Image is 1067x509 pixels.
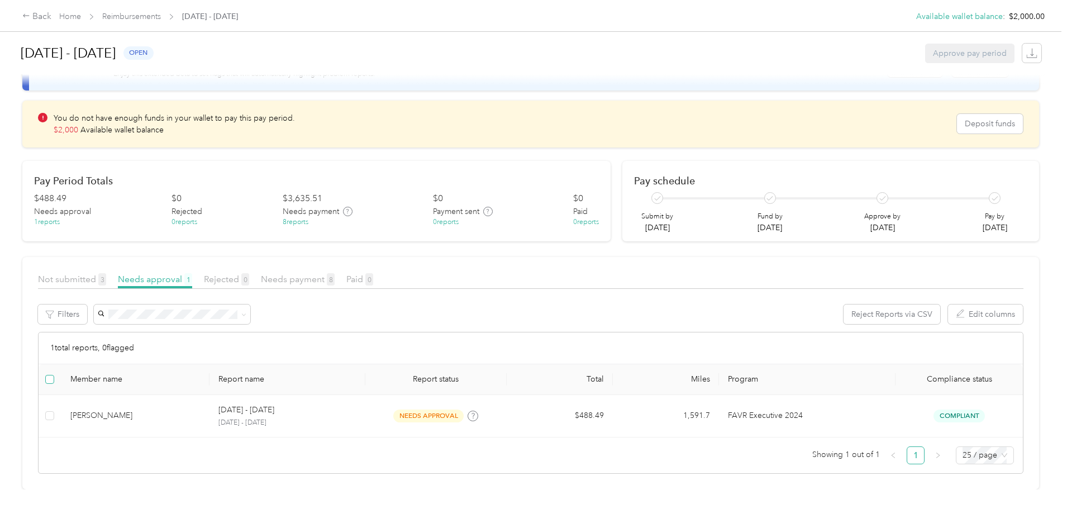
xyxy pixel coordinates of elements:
span: 0 [241,273,249,286]
li: Previous Page [884,446,902,464]
p: Pay by [983,212,1007,222]
span: Needs approval [118,274,192,284]
button: right [929,446,947,464]
td: $488.49 [507,395,613,437]
span: open [123,46,154,59]
td: 1,591.7 [613,395,719,437]
h2: Pay Period Totals [34,175,599,187]
button: Filters [38,305,87,324]
div: 0 reports [573,217,599,227]
a: Reimbursements [102,12,161,21]
div: 1 total reports, 0 flagged [39,332,1023,364]
div: $ 0 [172,192,182,206]
button: Edit columns [948,305,1023,324]
span: [DATE] - [DATE] [182,11,238,22]
div: Miles [622,374,710,384]
span: left [890,452,897,459]
div: Page Size [956,446,1014,464]
p: Approve by [864,212,901,222]
h1: [DATE] - [DATE] [21,40,116,66]
span: Report status [374,374,498,384]
p: [DATE] [864,222,901,234]
span: right [935,452,941,459]
div: 8 reports [283,217,308,227]
li: Next Page [929,446,947,464]
span: 25 / page [963,447,1007,464]
span: Rejected [172,206,202,217]
div: $ 0 [573,192,583,206]
div: $ 3,635.51 [283,192,322,206]
span: Payment sent [433,206,479,217]
iframe: Everlance-gr Chat Button Frame [1004,446,1067,509]
button: Reject Reports via CSV [844,305,940,324]
button: Deposit funds [957,114,1023,134]
p: FAVR Executive 2024 [728,410,887,422]
p: [DATE] [983,222,1007,234]
div: $ 488.49 [34,192,66,206]
span: 0 [365,273,373,286]
span: 8 [327,273,335,286]
span: Compliant [933,410,985,422]
span: 3 [98,273,106,286]
span: Available wallet balance [80,125,164,135]
p: [DATE] [641,222,673,234]
p: [DATE] [758,222,783,234]
div: 0 reports [433,217,459,227]
li: 1 [907,446,925,464]
a: Home [59,12,81,21]
p: [DATE] - [DATE] [218,418,356,428]
span: : [1003,11,1005,22]
span: Showing 1 out of 1 [812,446,880,463]
span: Needs approval [34,206,91,217]
h2: Pay schedule [634,175,1027,187]
p: [DATE] - [DATE] [218,404,274,416]
p: Submit by [641,212,673,222]
th: Member name [61,364,210,395]
th: Program [719,364,895,395]
span: $ 2,000 [54,125,78,135]
div: 1 reports [34,217,60,227]
button: Available wallet balance [916,11,1003,22]
div: Total [516,374,604,384]
span: Needs payment [261,274,335,284]
span: Paid [573,206,588,217]
p: You do not have enough funds in your wallet to pay this pay period. [54,112,295,124]
p: Fund by [758,212,783,222]
span: needs approval [393,410,464,422]
div: $ 0 [433,192,443,206]
div: 0 reports [172,217,197,227]
th: Report name [209,364,365,395]
span: Not submitted [38,274,106,284]
span: 1 [184,273,192,286]
a: 1 [907,447,924,464]
span: Compliance status [904,374,1014,384]
span: Paid [346,274,373,284]
button: left [884,446,902,464]
span: Needs payment [283,206,339,217]
div: Back [22,10,51,23]
span: Rejected [204,274,249,284]
div: Member name [70,374,201,384]
td: FAVR Executive 2024 [719,395,895,437]
span: $2,000.00 [1009,11,1045,22]
div: [PERSON_NAME] [70,410,201,422]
